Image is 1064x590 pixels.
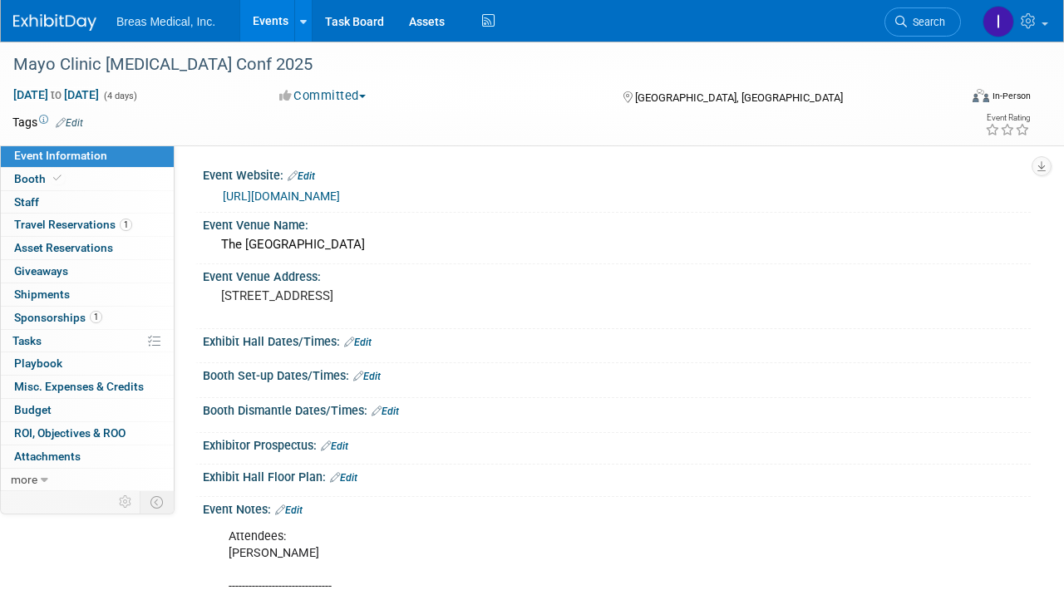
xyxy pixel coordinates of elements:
span: to [48,88,64,101]
span: more [11,473,37,486]
span: [GEOGRAPHIC_DATA], [GEOGRAPHIC_DATA] [635,91,843,104]
div: In-Person [992,90,1031,102]
div: Event Format [882,86,1031,111]
span: Shipments [14,288,70,301]
a: Playbook [1,352,174,375]
a: Search [884,7,961,37]
a: Edit [56,117,83,129]
span: Staff [14,195,39,209]
a: Attachments [1,445,174,468]
button: Committed [273,87,372,105]
div: Exhibit Hall Floor Plan: [203,465,1031,486]
span: Tasks [12,334,42,347]
a: Tasks [1,330,174,352]
a: Shipments [1,283,174,306]
a: Edit [330,472,357,484]
td: Toggle Event Tabs [140,491,175,513]
a: Edit [344,337,372,348]
a: Budget [1,399,174,421]
div: Event Venue Name: [203,213,1031,234]
div: Booth Set-up Dates/Times: [203,363,1031,385]
a: Edit [275,504,303,516]
span: Travel Reservations [14,218,132,231]
a: ROI, Objectives & ROO [1,422,174,445]
span: Playbook [14,356,62,370]
a: Sponsorships1 [1,307,174,329]
i: Booth reservation complete [53,174,62,183]
span: 1 [90,311,102,323]
a: Misc. Expenses & Credits [1,376,174,398]
img: ExhibitDay [13,14,96,31]
td: Personalize Event Tab Strip [111,491,140,513]
a: [URL][DOMAIN_NAME] [223,189,340,203]
span: Asset Reservations [14,241,113,254]
a: Edit [321,440,348,452]
span: Misc. Expenses & Credits [14,380,144,393]
div: Mayo Clinic [MEDICAL_DATA] Conf 2025 [7,50,943,80]
a: Event Information [1,145,174,167]
span: [DATE] [DATE] [12,87,100,102]
a: Edit [372,406,399,417]
span: Sponsorships [14,311,102,324]
a: Staff [1,191,174,214]
span: Budget [14,403,52,416]
td: Tags [12,114,83,130]
pre: [STREET_ADDRESS] [221,288,530,303]
span: Giveaways [14,264,68,278]
a: Edit [288,170,315,182]
span: 1 [120,219,132,231]
div: Event Notes: [203,497,1031,519]
img: Format-Inperson.png [973,89,989,102]
div: Exhibit Hall Dates/Times: [203,329,1031,351]
img: Inga Dolezar [983,6,1014,37]
a: more [1,469,174,491]
span: Breas Medical, Inc. [116,15,215,28]
a: Edit [353,371,381,382]
a: Travel Reservations1 [1,214,174,236]
span: (4 days) [102,91,137,101]
div: Event Venue Address: [203,264,1031,285]
div: Booth Dismantle Dates/Times: [203,398,1031,420]
div: Event Website: [203,163,1031,184]
a: Booth [1,168,174,190]
div: The [GEOGRAPHIC_DATA] [215,232,1018,258]
div: Event Rating [985,114,1030,122]
span: Search [907,16,945,28]
a: Giveaways [1,260,174,283]
span: Booth [14,172,65,185]
div: Exhibitor Prospectus: [203,433,1031,455]
a: Asset Reservations [1,237,174,259]
span: ROI, Objectives & ROO [14,426,126,440]
span: Attachments [14,450,81,463]
span: Event Information [14,149,107,162]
